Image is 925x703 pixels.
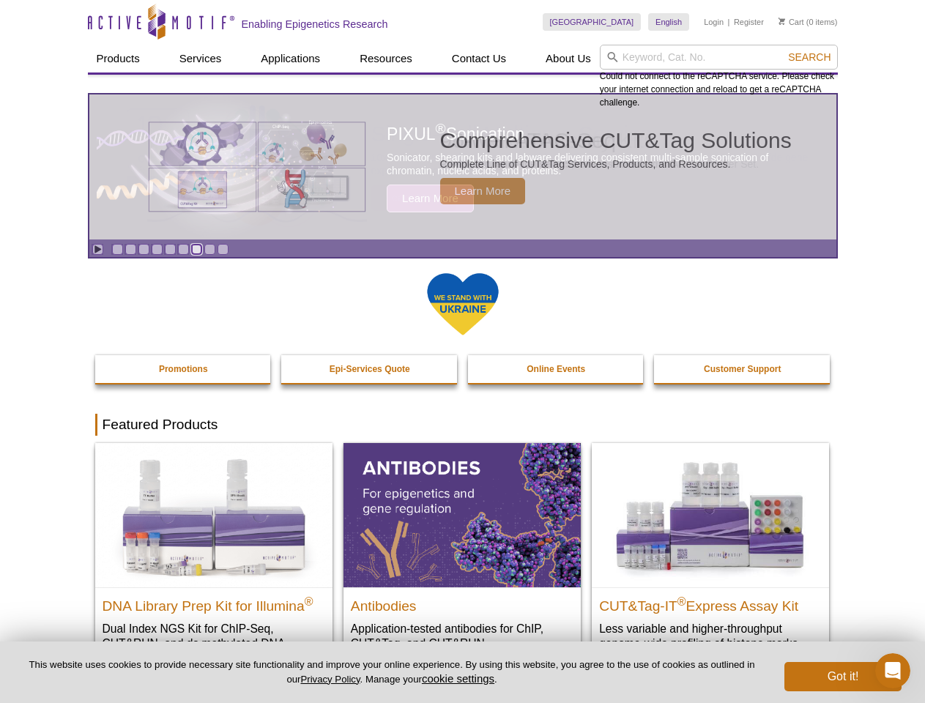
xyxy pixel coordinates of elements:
a: Go to slide 1 [112,244,123,255]
p: Complete Line of CUT&Tag Services, Products, and Resources. [440,157,792,171]
a: English [648,13,689,31]
input: Keyword, Cat. No. [600,45,838,70]
img: All Antibodies [343,443,581,587]
img: DNA Library Prep Kit for Illumina [95,443,333,587]
a: Epi-Services Quote [281,355,458,383]
img: CUT&Tag-IT® Express Assay Kit [592,443,829,587]
h2: DNA Library Prep Kit for Illumina [103,592,325,614]
li: | [728,13,730,31]
a: About Us [537,45,600,72]
sup: ® [677,595,686,607]
img: Various genetic charts and diagrams. [147,121,367,213]
h2: Enabling Epigenetics Research [242,18,388,31]
strong: Customer Support [704,364,781,374]
h2: CUT&Tag-IT Express Assay Kit [599,592,822,614]
span: Search [788,51,831,63]
article: Comprehensive CUT&Tag Solutions [89,94,836,239]
strong: Promotions [159,364,208,374]
a: Toggle autoplay [92,244,103,255]
p: Dual Index NGS Kit for ChIP-Seq, CUT&RUN, and ds methylated DNA assays. [103,621,325,666]
a: Applications [252,45,329,72]
span: Learn More [440,178,526,204]
a: Go to slide 7 [191,244,202,255]
iframe: Intercom live chat [875,653,910,688]
a: Contact Us [443,45,515,72]
p: This website uses cookies to provide necessary site functionality and improve your online experie... [23,658,760,686]
li: (0 items) [779,13,838,31]
a: Privacy Policy [300,674,360,685]
a: Various genetic charts and diagrams. Comprehensive CUT&Tag Solutions Complete Line of CUT&Tag Ser... [89,94,836,239]
h2: Featured Products [95,414,831,436]
h2: Antibodies [351,592,573,614]
button: cookie settings [422,672,494,685]
a: CUT&Tag-IT® Express Assay Kit CUT&Tag-IT®Express Assay Kit Less variable and higher-throughput ge... [592,443,829,665]
img: Your Cart [779,18,785,25]
h2: Comprehensive CUT&Tag Solutions [440,130,792,152]
a: Go to slide 5 [165,244,176,255]
a: Register [734,17,764,27]
strong: Epi-Services Quote [330,364,410,374]
a: [GEOGRAPHIC_DATA] [543,13,642,31]
a: Customer Support [654,355,831,383]
a: Promotions [95,355,272,383]
div: Could not connect to the reCAPTCHA service. Please check your internet connection and reload to g... [600,45,838,109]
a: Cart [779,17,804,27]
a: Go to slide 2 [125,244,136,255]
a: Login [704,17,724,27]
a: Online Events [468,355,645,383]
sup: ® [305,595,313,607]
strong: Online Events [527,364,585,374]
a: Go to slide 8 [204,244,215,255]
img: We Stand With Ukraine [426,272,499,337]
a: Services [171,45,231,72]
button: Got it! [784,662,902,691]
a: Resources [351,45,421,72]
a: Products [88,45,149,72]
a: DNA Library Prep Kit for Illumina DNA Library Prep Kit for Illumina® Dual Index NGS Kit for ChIP-... [95,443,333,680]
a: Go to slide 3 [138,244,149,255]
p: Application-tested antibodies for ChIP, CUT&Tag, and CUT&RUN. [351,621,573,651]
a: Go to slide 4 [152,244,163,255]
a: All Antibodies Antibodies Application-tested antibodies for ChIP, CUT&Tag, and CUT&RUN. [343,443,581,665]
a: Go to slide 6 [178,244,189,255]
button: Search [784,51,835,64]
a: Go to slide 9 [218,244,229,255]
p: Less variable and higher-throughput genome-wide profiling of histone marks​. [599,621,822,651]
